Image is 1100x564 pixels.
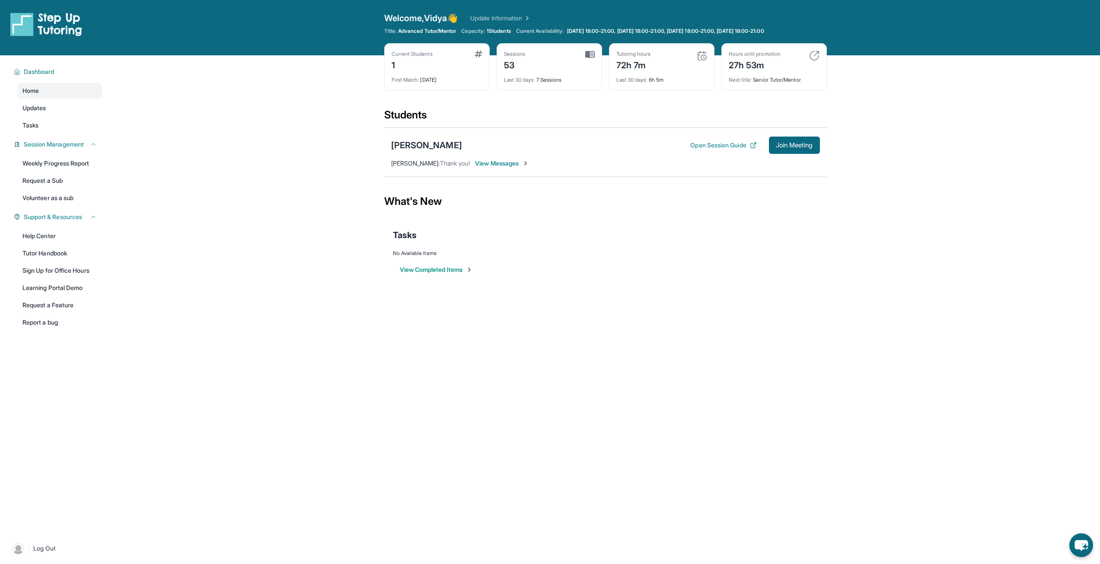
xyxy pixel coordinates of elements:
span: Home [22,86,39,95]
span: Support & Resources [24,213,82,221]
div: What's New [384,182,827,220]
span: [PERSON_NAME] : [391,159,440,167]
span: Updates [22,104,46,112]
span: 1 Students [487,28,511,35]
div: 1 [392,57,433,71]
div: No Available Items [393,250,818,257]
span: Capacity: [461,28,485,35]
a: |Log Out [9,539,102,558]
span: Tasks [393,229,417,241]
div: 53 [504,57,526,71]
div: Senior Tutor/Mentor [729,71,819,83]
div: Students [384,108,827,127]
a: Learning Portal Demo [17,280,102,296]
div: Current Students [392,51,433,57]
img: card [585,51,595,58]
span: Title: [384,28,396,35]
div: 27h 53m [729,57,781,71]
a: Tutor Handbook [17,245,102,261]
div: Hours until promotion [729,51,781,57]
img: card [697,51,707,61]
span: First Match : [392,76,419,83]
span: Welcome, Vidya 👋 [384,12,458,24]
a: Tasks [17,118,102,133]
div: 7 Sessions [504,71,595,83]
a: Home [17,83,102,99]
span: Next title : [729,76,752,83]
span: Dashboard [24,67,54,76]
div: Tutoring hours [616,51,651,57]
button: Session Management [20,140,97,149]
img: user-img [12,542,24,554]
a: Sign Up for Office Hours [17,263,102,278]
span: Session Management [24,140,84,149]
div: [DATE] [392,71,482,83]
span: Last 30 days : [504,76,535,83]
button: Join Meeting [769,137,820,154]
div: Sessions [504,51,526,57]
span: Log Out [33,544,56,553]
a: Volunteer as a sub [17,190,102,206]
button: Support & Resources [20,213,97,221]
a: Updates [17,100,102,116]
a: Weekly Progress Report [17,156,102,171]
button: chat-button [1069,533,1093,557]
span: Join Meeting [776,143,813,148]
button: Open Session Guide [690,141,756,150]
span: [DATE] 18:00-21:00, [DATE] 18:00-21:00, [DATE] 18:00-21:00, [DATE] 18:00-21:00 [567,28,764,35]
span: | [28,543,30,554]
a: Report a bug [17,315,102,330]
button: View Completed Items [400,265,473,274]
div: 6h 5m [616,71,707,83]
div: [PERSON_NAME] [391,139,462,151]
img: Chevron Right [522,14,531,22]
span: Advanced Tutor/Mentor [398,28,456,35]
a: Help Center [17,228,102,244]
a: [DATE] 18:00-21:00, [DATE] 18:00-21:00, [DATE] 18:00-21:00, [DATE] 18:00-21:00 [565,28,765,35]
a: Request a Sub [17,173,102,188]
span: Current Availability: [516,28,564,35]
span: Thank you! [440,159,470,167]
button: Dashboard [20,67,97,76]
a: Request a Feature [17,297,102,313]
img: card [809,51,819,61]
span: Last 30 days : [616,76,647,83]
span: View Messages [475,159,529,168]
img: logo [10,12,82,36]
span: Tasks [22,121,38,130]
img: Chevron-Right [522,160,529,167]
a: Update Information [470,14,531,22]
div: 72h 7m [616,57,651,71]
img: card [475,51,482,57]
